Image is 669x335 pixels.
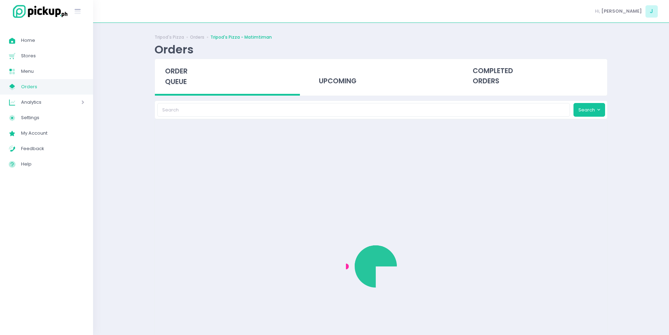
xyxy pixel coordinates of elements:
span: Settings [21,113,84,122]
div: Orders [155,43,194,56]
button: Search [573,103,605,116]
span: Hi, [595,8,600,15]
a: Tripod's Pizza [155,34,184,40]
span: Feedback [21,144,84,153]
a: Orders [190,34,204,40]
span: J [645,5,658,18]
span: Menu [21,67,84,76]
span: Orders [21,82,84,91]
div: completed orders [462,59,607,94]
a: Tripod's Pizza - Matimtiman [210,34,272,40]
span: Analytics [21,98,61,107]
div: upcoming [309,59,454,94]
span: Stores [21,51,84,60]
span: [PERSON_NAME] [601,8,642,15]
span: Help [21,160,84,169]
span: order queue [165,66,188,86]
input: Search [157,103,570,116]
span: My Account [21,129,84,138]
span: Home [21,36,84,45]
img: logo [9,4,68,19]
